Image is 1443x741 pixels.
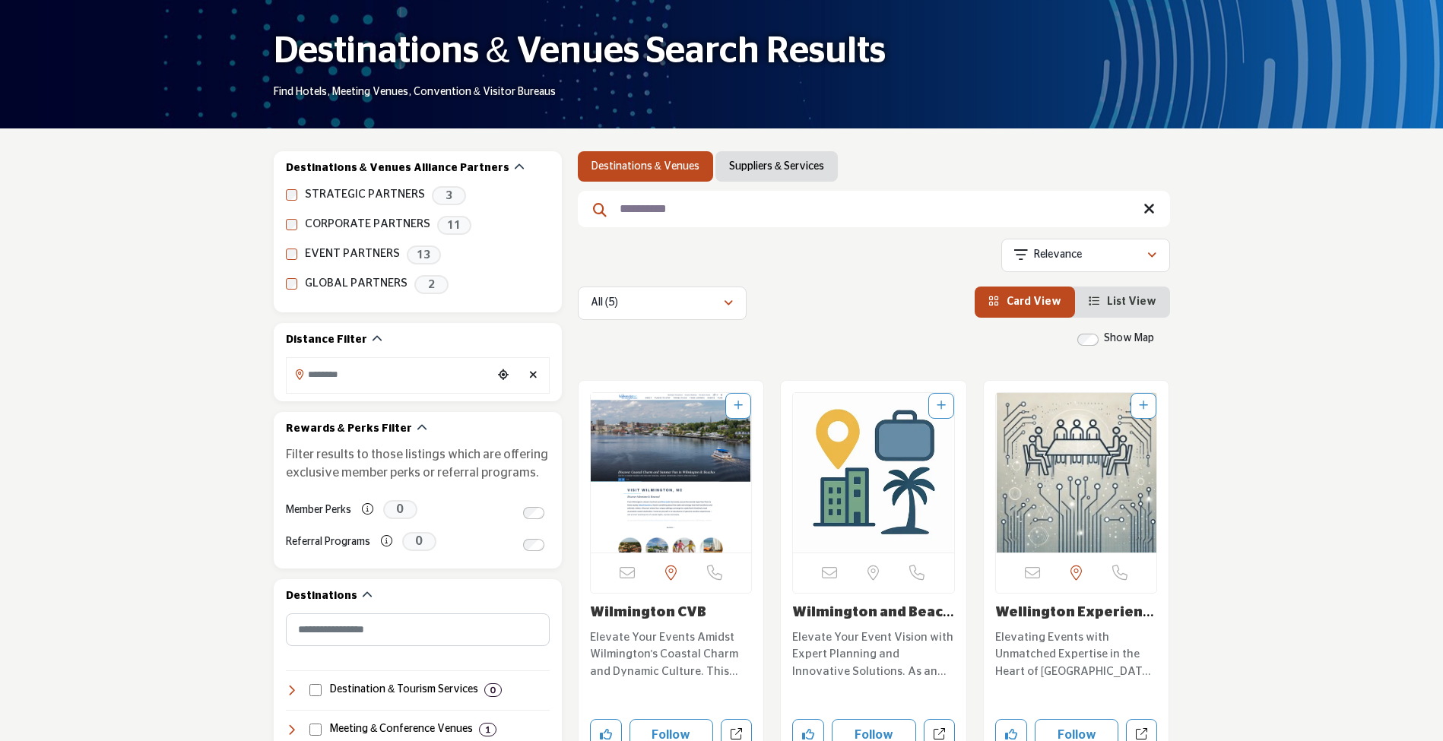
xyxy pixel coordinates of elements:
label: Member Perks [286,497,351,524]
span: 3 [432,186,466,205]
h2: Destinations [286,589,357,604]
li: Card View [975,287,1075,318]
a: Add To List [1139,401,1148,411]
span: List View [1107,296,1156,307]
div: Clear search location [522,359,545,392]
div: Choose your current location [492,359,515,392]
input: Switch to Referral Programs [523,539,544,551]
input: Search Location [287,359,492,389]
input: Switch to Member Perks [523,507,544,519]
a: Open Listing in new tab [591,393,752,553]
b: 1 [485,724,490,735]
a: Add To List [937,401,946,411]
h3: Wilmington CVB [590,605,753,622]
input: GLOBAL PARTNERS checkbox [286,278,297,290]
span: 11 [437,216,471,235]
p: Find Hotels, Meeting Venues, Convention & Visitor Bureaus [274,85,556,100]
span: 2 [414,275,449,294]
h3: Wellington Experience [995,605,1158,622]
input: Search Keyword [578,191,1170,227]
label: CORPORATE PARTNERS [305,216,430,233]
div: 0 Results For Destination & Tourism Services [484,683,502,697]
input: EVENT PARTNERS checkbox [286,249,297,260]
p: Filter results to those listings which are offering exclusive member perks or referral programs. [286,445,550,482]
label: Show Map [1104,331,1154,347]
a: Open Listing in new tab [996,393,1157,553]
li: List View [1075,287,1170,318]
a: Elevating Events with Unmatched Expertise in the Heart of [GEOGRAPHIC_DATA]. Situated in the vibr... [995,625,1158,681]
div: 1 Results For Meeting & Conference Venues [479,723,496,736]
button: All (5) [578,287,747,320]
a: Suppliers & Services [729,159,824,174]
a: Open Listing in new tab [793,393,954,553]
span: 13 [407,245,441,264]
a: Elevate Your Event Vision with Expert Planning and Innovative Solutions. As an influential entity... [792,625,955,681]
img: Wilmington and Beaches CVB [793,393,954,553]
a: View List [1089,296,1156,307]
a: Wilmington CVB [590,606,706,619]
span: Card View [1007,296,1061,307]
label: GLOBAL PARTNERS [305,275,408,293]
span: 0 [383,500,417,519]
img: Wilmington CVB [591,393,752,553]
label: STRATEGIC PARTNERS [305,186,425,204]
input: CORPORATE PARTNERS checkbox [286,219,297,230]
a: Elevate Your Events Amidst Wilmington's Coastal Charm and Dynamic Culture. This organization spec... [590,625,753,681]
p: All (5) [591,296,618,311]
label: EVENT PARTNERS [305,245,400,263]
p: Relevance [1034,248,1082,263]
a: Destinations & Venues [591,159,699,174]
button: Relevance [1001,239,1170,272]
input: Select Meeting & Conference Venues checkbox [309,724,322,736]
h4: Meeting & Conference Venues: Facilities and spaces designed for business meetings, conferences, a... [330,722,473,737]
a: View Card [988,296,1061,307]
b: 0 [490,685,496,695]
p: Elevate Your Event Vision with Expert Planning and Innovative Solutions. As an influential entity... [792,629,955,681]
h4: Destination & Tourism Services: Organizations and services that promote travel, tourism, and loca... [330,682,478,698]
input: STRATEGIC PARTNERS checkbox [286,189,297,201]
input: Search Category [286,613,550,646]
span: 0 [402,532,436,551]
h3: Wilmington and Beaches CVB [792,605,955,622]
input: Select Destination & Tourism Services checkbox [309,684,322,696]
label: Referral Programs [286,529,370,556]
p: Elevating Events with Unmatched Expertise in the Heart of [GEOGRAPHIC_DATA]. Situated in the vibr... [995,629,1158,681]
a: Add To List [734,401,743,411]
h1: Destinations & Venues Search Results [274,28,886,75]
h2: Distance Filter [286,333,367,348]
p: Elevate Your Events Amidst Wilmington's Coastal Charm and Dynamic Culture. This organization spec... [590,629,753,681]
a: Wilmington and Beach... [792,606,954,636]
h2: Destinations & Venues Alliance Partners [286,161,509,176]
a: Wellington Experienc... [995,606,1154,636]
h2: Rewards & Perks Filter [286,422,412,437]
img: Wellington Experience [996,393,1157,553]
